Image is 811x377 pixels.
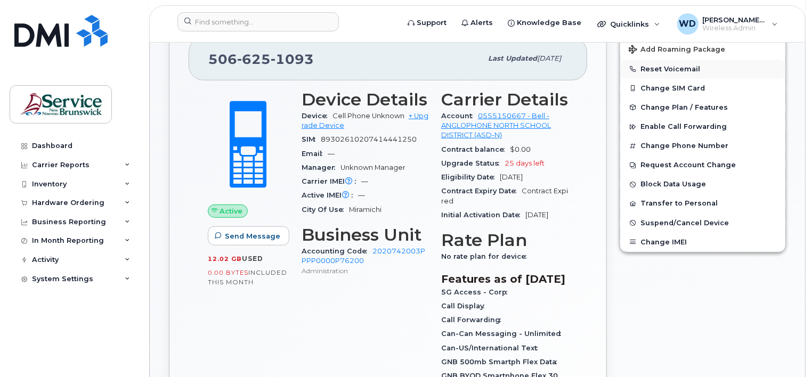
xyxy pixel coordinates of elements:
[537,54,561,62] span: [DATE]
[620,60,785,79] button: Reset Voicemail
[640,219,729,227] span: Suspend/Cancel Device
[358,191,365,199] span: —
[302,266,428,275] p: Administration
[679,18,696,30] span: WD
[640,103,728,111] span: Change Plan / Features
[302,177,361,185] span: Carrier IMEI
[417,18,447,28] span: Support
[441,112,551,140] a: 0555150667 - Bell - ANGLOPHONE NORTH SCHOOL DISTRICT (ASD-N)
[441,273,568,285] h3: Features as of [DATE]
[441,145,510,153] span: Contract balance
[505,159,545,167] span: 25 days left
[349,206,382,214] span: Miramichi
[441,211,525,219] span: Initial Activation Date
[208,269,248,276] span: 0.00 Bytes
[510,145,531,153] span: $0.00
[703,15,767,24] span: [PERSON_NAME] (ASD-N)
[302,135,321,143] span: SIM
[620,175,785,194] button: Block Data Usage
[620,233,785,252] button: Change IMEI
[302,150,328,158] span: Email
[225,231,280,241] span: Send Message
[500,12,589,34] a: Knowledge Base
[271,51,314,67] span: 1093
[471,18,493,28] span: Alerts
[237,51,271,67] span: 625
[441,187,522,195] span: Contract Expiry Date
[441,302,490,310] span: Call Display
[177,12,339,31] input: Find something...
[620,79,785,98] button: Change SIM Card
[441,187,568,204] span: Contract Expired
[321,135,417,143] span: 89302610207414441250
[441,358,562,366] span: GNB 500mb Smartph Flex Data
[441,316,506,324] span: Call Forwarding
[488,54,537,62] span: Last updated
[620,155,785,175] button: Request Account Change
[441,330,566,338] span: Can-Can Messaging - Unlimited
[361,177,368,185] span: —
[400,12,454,34] a: Support
[620,117,785,136] button: Enable Call Forwarding
[620,194,785,213] button: Transfer to Personal
[525,211,548,219] span: [DATE]
[590,13,668,35] div: Quicklinks
[242,255,263,263] span: used
[208,268,287,286] span: included this month
[302,163,340,171] span: Manager
[302,225,428,244] h3: Business Unit
[441,159,505,167] span: Upgrade Status
[302,191,358,199] span: Active IMEI
[441,231,568,250] h3: Rate Plan
[620,38,785,60] button: Add Roaming Package
[302,247,372,255] span: Accounting Code
[208,226,289,245] button: Send Message
[441,288,513,296] span: 5G Access - Corp
[302,206,349,214] span: City Of Use
[640,123,727,131] span: Enable Call Forwarding
[208,51,314,67] span: 506
[441,344,543,352] span: Can-US/International Text
[302,90,428,109] h3: Device Details
[610,20,649,28] span: Quicklinks
[454,12,500,34] a: Alerts
[340,163,405,171] span: Unknown Manager
[629,45,725,55] span: Add Roaming Package
[220,206,243,216] span: Active
[670,13,785,35] div: Walsh, Dawn (ASD-N)
[620,136,785,155] button: Change Phone Number
[703,24,767,32] span: Wireless Admin
[441,112,478,120] span: Account
[500,173,523,181] span: [DATE]
[441,252,532,260] span: No rate plan for device
[620,98,785,117] button: Change Plan / Features
[441,90,568,109] h3: Carrier Details
[620,214,785,233] button: Suspend/Cancel Device
[441,173,500,181] span: Eligibility Date
[328,150,335,158] span: —
[517,18,581,28] span: Knowledge Base
[332,112,404,120] span: Cell Phone Unknown
[208,255,242,263] span: 12.02 GB
[302,112,332,120] span: Device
